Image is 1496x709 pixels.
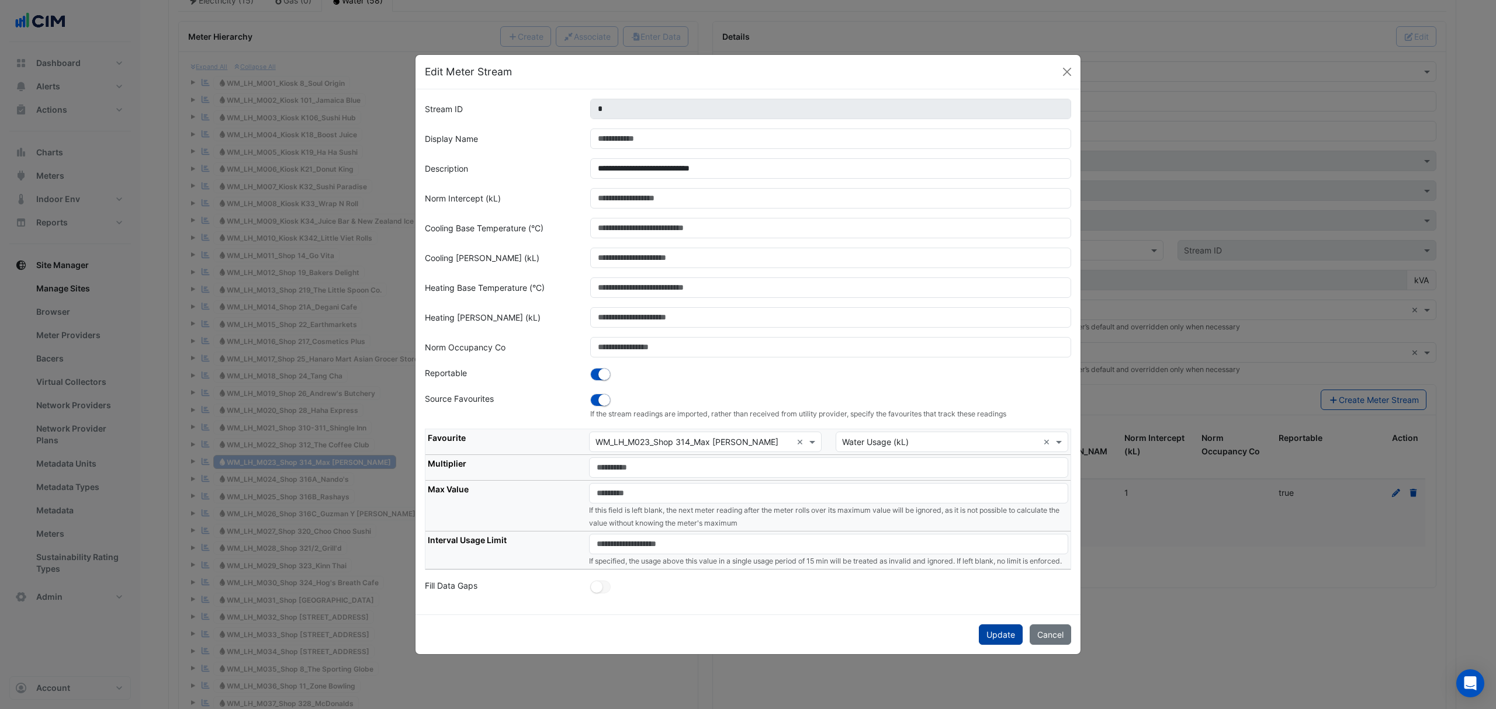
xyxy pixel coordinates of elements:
[425,367,467,383] label: Reportable
[425,307,541,328] label: Heating [PERSON_NAME] (kL)
[1456,669,1484,697] div: Open Intercom Messenger
[425,429,587,455] th: Favourite
[425,392,494,409] label: Source Favourites
[589,557,1062,565] small: If specified, the usage above this value in a single usage period of 15 min will be treated as in...
[425,128,478,149] label: Display Name
[590,409,1072,419] small: If the stream readings are imported, rather than received from utility provider, specify the favo...
[1058,63,1076,81] button: Close
[425,481,587,531] th: Max Value
[1043,436,1053,448] span: Clear
[425,188,501,208] label: Norm Intercept (kL)
[425,277,545,298] label: Heating Base Temperature (°C)
[425,531,587,569] th: Interval Usage Limit
[1030,624,1071,645] button: Cancel
[425,99,463,119] label: Stream ID
[589,506,1059,527] small: If this field is left blank, the next meter reading after the meter rolls over its maximum value ...
[425,579,477,596] label: Fill Data Gaps
[425,64,512,79] h5: Edit Meter Stream
[425,218,543,238] label: Cooling Base Temperature (°C)
[425,248,539,268] label: Cooling [PERSON_NAME] (kL)
[797,436,806,448] span: Clear
[425,337,505,357] label: Norm Occupancy Co
[425,455,587,481] th: Multiplier
[979,624,1023,645] button: Update
[425,158,468,179] label: Description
